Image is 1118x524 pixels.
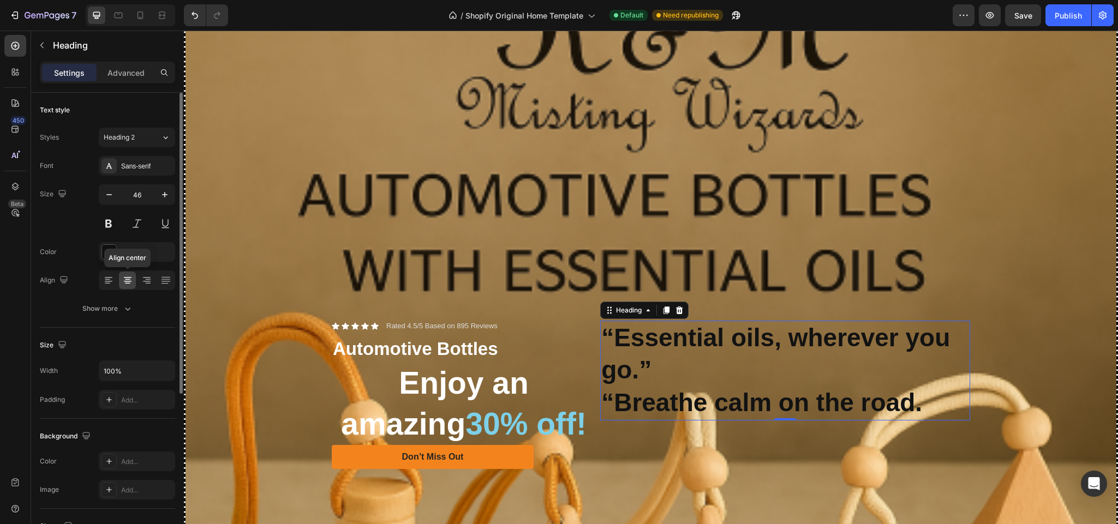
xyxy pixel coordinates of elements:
[40,161,53,171] div: Font
[121,395,172,405] div: Add...
[148,331,412,414] h2: Enjoy an amazing
[40,273,70,288] div: Align
[40,132,59,142] div: Styles
[54,67,85,79] p: Settings
[82,303,133,314] div: Show more
[282,376,403,411] span: 30% off!
[149,307,411,330] p: Automotive Bottles
[184,4,228,26] div: Undo/Redo
[663,10,719,20] span: Need republishing
[40,395,65,405] div: Padding
[148,414,350,439] a: Don’t Miss Out
[465,10,583,21] span: Shopify Original Home Template
[202,291,314,300] p: Rated 4.5/5 Based on 895 Reviews
[1014,11,1032,20] span: Save
[121,248,172,257] div: 121212
[1055,10,1082,21] div: Publish
[40,299,175,318] button: Show more
[99,128,175,147] button: Heading 2
[1081,471,1107,497] div: Open Intercom Messenger
[40,247,57,257] div: Color
[417,293,766,354] strong: “Essential oils, wherever you go.”
[40,366,58,376] div: Width
[4,4,81,26] button: 7
[40,456,57,466] div: Color
[40,187,69,202] div: Size
[71,9,76,22] p: 7
[184,31,1118,524] iframe: Design area
[121,457,172,467] div: Add...
[1045,4,1091,26] button: Publish
[8,200,26,208] div: Beta
[218,421,280,432] div: Don’t Miss Out
[461,10,463,21] span: /
[107,67,145,79] p: Advanced
[430,275,460,285] div: Heading
[1005,4,1041,26] button: Save
[40,429,93,444] div: Background
[99,361,175,381] input: Auto
[10,116,26,125] div: 450
[620,10,643,20] span: Default
[417,358,738,386] strong: “Breathe calm on the road.
[40,485,59,495] div: Image
[104,132,135,142] span: Heading 2
[121,161,172,171] div: Sans-serif
[40,338,69,353] div: Size
[416,290,786,390] h2: Rich Text Editor. Editing area: main
[53,39,171,52] p: Heading
[40,105,70,115] div: Text style
[121,485,172,495] div: Add...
